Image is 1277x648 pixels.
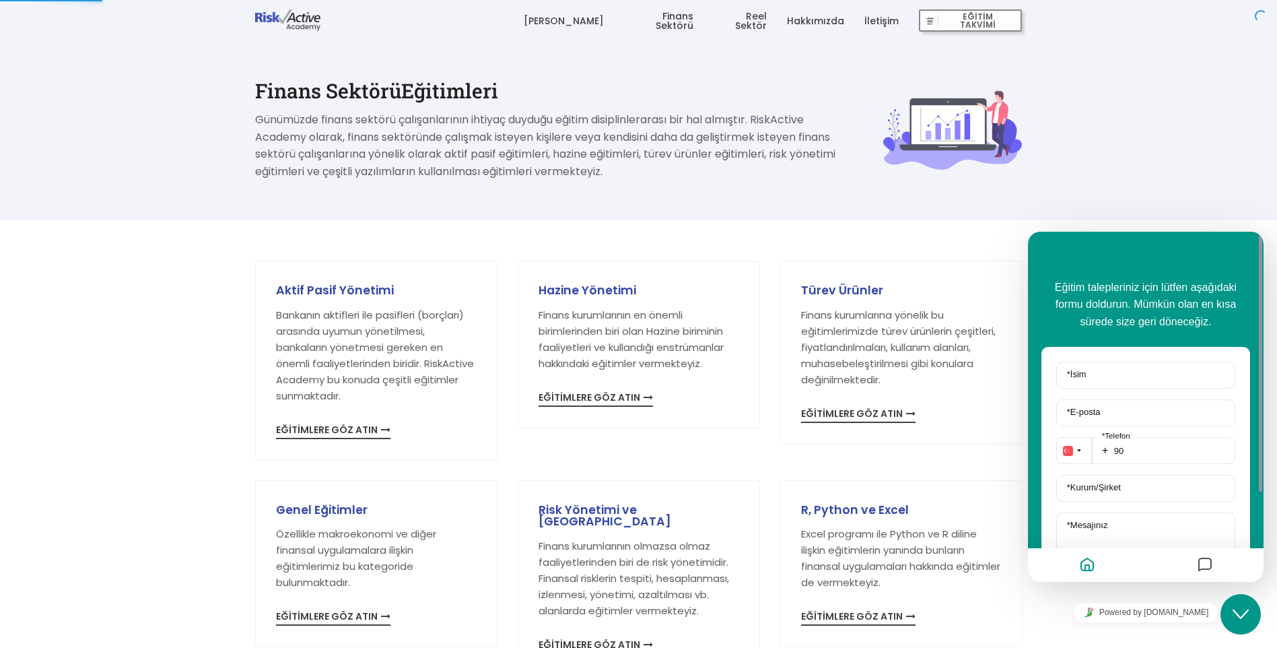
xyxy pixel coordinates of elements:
[276,425,390,439] span: EĞİTİMLERE GÖZ ATIN
[276,285,477,297] h3: Aktif Pasif Yönetimi
[801,505,1002,624] a: R, Python ve ExcelExcel programı ile Python ve R diline ilişkin eğitimlerin yanında bunların fina...
[801,285,1002,420] a: Türev ÜrünlerFinans kurumlarına yönelik bu eğitimlerimizde türev ürünlerin çeşitleri, fiyatlandır...
[919,1,1022,41] a: EĞİTİM TAKVİMİ
[539,307,739,372] p: Finans kurumlarının en önemli birimlerinden biri olan Hazine biriminin faaliyetleri ve kullandığı...
[801,307,1002,388] p: Finans kurumlarına yönelik bu eğitimlerimizde türev ürünlerin çeşitleri, fiyatlandırılmaları, kul...
[255,81,843,101] h1: Finans Sektörü Eğitimleri
[1028,597,1264,628] iframe: chat widget
[864,1,899,41] a: İletişim
[276,285,477,436] a: Aktif Pasif YönetimiBankanın aktifleri ile pasifleri (borçları) arasında uyumun yönetilmesi, bank...
[276,612,390,626] span: EĞİTİMLERE GÖZ ATIN
[801,409,916,423] span: EĞİTİMLERE GÖZ ATIN
[539,538,739,619] p: Finans kurumlarının olmazsa olmaz faaliyetlerinden biri de risk yönetimidir. Finansal risklerin t...
[539,505,739,528] h3: Risk Yönetimi ve [GEOGRAPHIC_DATA]
[714,1,767,41] a: Reel Sektör
[524,1,604,41] a: [PERSON_NAME]
[539,285,739,297] h3: Hazine Yönetimi
[919,9,1022,32] button: EĞİTİM TAKVİMİ
[276,505,477,517] h3: Genel Eğitimler
[801,612,916,626] span: EĞİTİMLERE GÖZ ATIN
[883,90,1023,170] img: cqywdsurwbzmcfl416hp.svg
[276,307,477,404] p: Bankanın aktifleri ile pasifleri (borçları) arasında uyumun yönetilmesi, bankaların yönetmesi ger...
[624,1,693,41] a: Finans Sektörü
[1028,232,1264,582] iframe: chat widget
[255,111,843,180] p: Günümüzde finans sektörü çalışanlarının ihtiyaç duyduğu eğitim disiplinlerarası bir hal almıştır....
[801,505,1002,517] h3: R, Python ve Excel
[938,11,1016,30] span: EĞİTİM TAKVİMİ
[787,1,844,41] a: Hakkımızda
[539,393,653,407] span: EĞİTİMLERE GÖZ ATIN
[276,505,477,624] a: Genel EğitimlerÖzellikle makroekonomi ve diğer finansal uygulamalara ilişkin eğitimlerimiz bu kat...
[255,9,321,31] img: logo-dark.png
[276,526,477,591] p: Özellikle makroekonomi ve diğer finansal uygulamalara ilişkin eğitimlerimiz bu kategoride bulunma...
[1220,594,1264,635] iframe: chat widget
[801,526,1002,591] p: Excel programı ile Python ve R diline ilişkin eğitimlerin yanında bunların finansal uygulamaları ...
[801,285,1002,297] h3: Türev Ürünler
[539,285,739,404] a: Hazine YönetimiFinans kurumlarının en önemli birimlerinden biri olan Hazine biriminin faaliyetler...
